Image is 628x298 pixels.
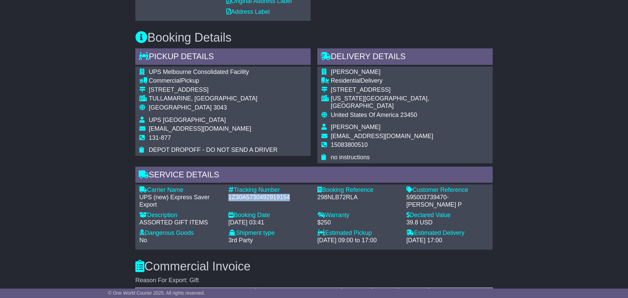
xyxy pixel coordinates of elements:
span: 23450 [400,112,417,118]
div: [US_STATE][GEOGRAPHIC_DATA], [GEOGRAPHIC_DATA] [331,95,489,110]
span: [PERSON_NAME] [331,124,380,130]
div: Estimated Delivery [406,229,489,237]
div: Carrier Name [139,186,222,194]
span: no instructions [331,154,370,161]
span: UPS Melbourne Consolidated Facility [149,69,249,75]
div: Pickup [149,77,277,85]
div: Delivery [331,77,489,85]
div: Service Details [135,167,493,185]
span: [PERSON_NAME] [331,69,380,75]
div: Customer Reference [406,186,489,194]
span: [EMAIL_ADDRESS][DOMAIN_NAME] [331,133,433,139]
span: United States Of America [331,112,399,118]
div: Description [139,212,222,219]
span: Residential [331,77,361,84]
div: Booking Reference [317,186,400,194]
div: ASSORTED GIFT ITEMS [139,219,222,226]
div: 298NLB72RLA [317,194,400,201]
div: Tracking Number [228,186,311,194]
div: Reason For Export: Gift [135,277,493,284]
div: [DATE] 09:00 to 17:00 [317,237,400,244]
span: 15083800510 [331,141,368,148]
div: Delivery Details [317,48,493,67]
div: Booking Date [228,212,311,219]
div: 1Z30A5730492919154 [228,194,311,201]
span: [GEOGRAPHIC_DATA] [149,104,212,111]
div: [DATE] 17:00 [406,237,489,244]
div: Warranty [317,212,400,219]
span: DEPOT DROPOFF - DO NOT SEND A DRIVER [149,146,277,153]
div: [DATE] 03:41 [228,219,311,226]
h3: Booking Details [135,31,493,44]
div: Estimated Pickup [317,229,400,237]
div: 39.8 USD [406,219,489,226]
span: UPS [GEOGRAPHIC_DATA] [149,117,226,123]
div: $250 [317,219,400,226]
span: 3rd Party [228,237,253,244]
div: Declared Value [406,212,489,219]
div: [STREET_ADDRESS] [149,86,277,94]
span: 131-877 [149,134,171,141]
span: Commercial [149,77,181,84]
div: Pickup Details [135,48,311,67]
div: TULLAMARINE, [GEOGRAPHIC_DATA] [149,95,277,102]
a: Address Label [226,8,270,15]
div: [STREET_ADDRESS] [331,86,489,94]
div: 595003739470-[PERSON_NAME] P [406,194,489,208]
h3: Commercial Invoice [135,260,493,273]
span: © One World Courier 2025. All rights reserved. [108,290,205,296]
span: No [139,237,147,244]
div: Dangerous Goods [139,229,222,237]
span: [EMAIL_ADDRESS][DOMAIN_NAME] [149,125,251,132]
div: Shipment type [228,229,311,237]
div: UPS (new) Express Saver Export [139,194,222,208]
span: 3043 [213,104,227,111]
